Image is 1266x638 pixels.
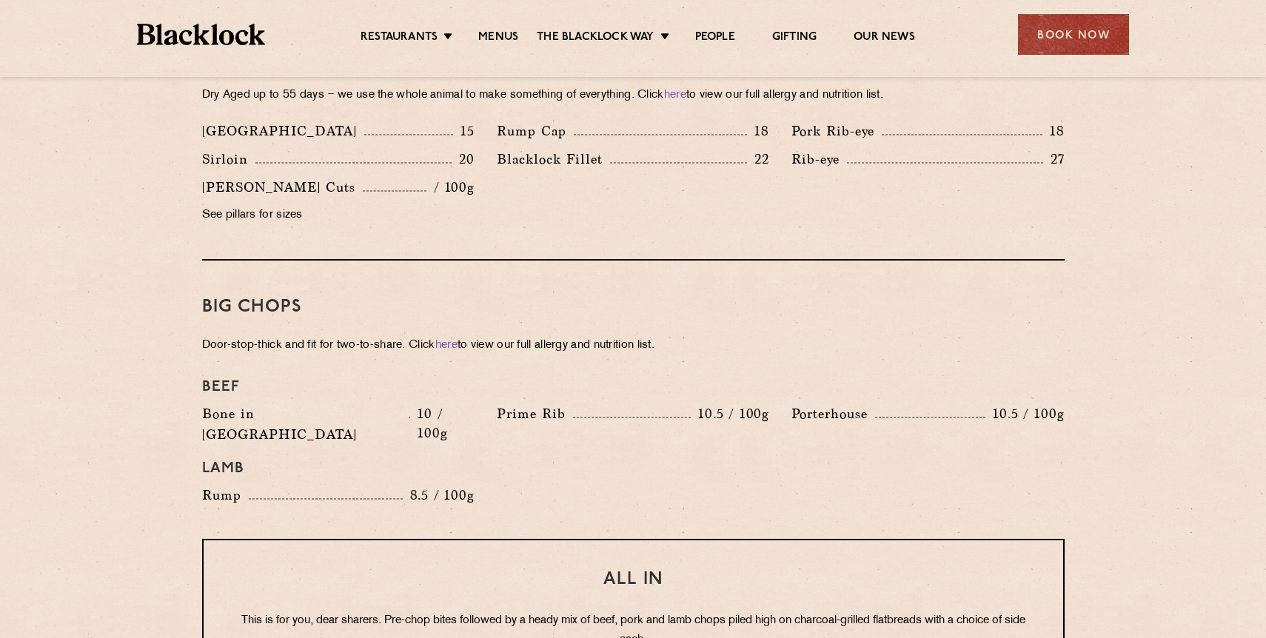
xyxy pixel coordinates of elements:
[772,30,817,47] a: Gifting
[453,121,475,141] p: 15
[1018,14,1129,55] div: Book Now
[497,121,574,141] p: Rump Cap
[691,404,769,423] p: 10.5 / 100g
[452,150,475,169] p: 20
[1042,121,1065,141] p: 18
[202,378,1065,396] h4: Beef
[137,24,265,45] img: BL_Textured_Logo-footer-cropped.svg
[202,485,249,506] p: Rump
[537,30,654,47] a: The Blacklock Way
[695,30,735,47] a: People
[202,335,1065,356] p: Door-stop-thick and fit for two-to-share. Click to view our full allergy and nutrition list.
[202,460,1065,477] h4: Lamb
[202,403,409,445] p: Bone in [GEOGRAPHIC_DATA]
[202,149,255,169] p: Sirloin
[426,178,475,197] p: / 100g
[435,340,458,351] a: here
[202,121,364,141] p: [GEOGRAPHIC_DATA]
[233,570,1034,589] h3: All In
[747,121,769,141] p: 18
[403,486,475,505] p: 8.5 / 100g
[1043,150,1065,169] p: 27
[747,150,769,169] p: 22
[791,403,875,424] p: Porterhouse
[202,177,363,198] p: [PERSON_NAME] Cuts
[497,149,610,169] p: Blacklock Fillet
[985,404,1064,423] p: 10.5 / 100g
[854,30,915,47] a: Our News
[497,403,573,424] p: Prime Rib
[664,90,686,101] a: here
[791,149,847,169] p: Rib-eye
[202,85,1065,106] p: Dry Aged up to 55 days − we use the whole animal to make something of everything. Click to view o...
[410,404,475,443] p: 10 / 100g
[361,30,438,47] a: Restaurants
[202,205,475,226] p: See pillars for sizes
[791,121,882,141] p: Pork Rib-eye
[202,298,1065,317] h3: Big Chops
[478,30,518,47] a: Menus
